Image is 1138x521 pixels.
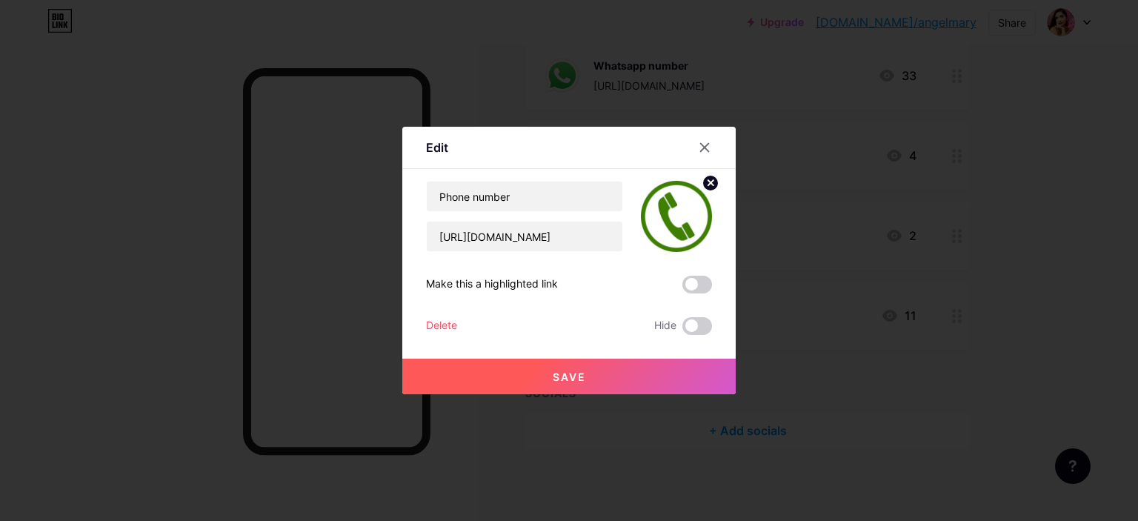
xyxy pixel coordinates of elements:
input: Title [427,182,622,211]
button: Save [402,359,736,394]
span: Save [553,371,586,383]
div: Edit [426,139,448,156]
input: URL [427,222,622,251]
span: Hide [654,317,676,335]
div: Delete [426,317,457,335]
div: Make this a highlighted link [426,276,558,293]
img: link_thumbnail [641,181,712,252]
